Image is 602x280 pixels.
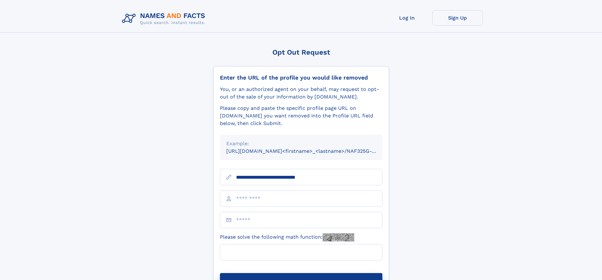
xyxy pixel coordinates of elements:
a: Log In [382,10,432,26]
small: [URL][DOMAIN_NAME]<firstname>_<lastname>/NAF325G-xxxxxxxx [226,148,394,154]
div: You, or an authorized agent on your behalf, may request to opt-out of the sale of your informatio... [220,86,382,101]
a: Sign Up [432,10,483,26]
div: Enter the URL of the profile you would like removed [220,74,382,81]
label: Please solve the following math function: [220,233,354,241]
div: Example: [226,140,376,147]
div: Please copy and paste the specific profile page URL on [DOMAIN_NAME] you want removed into the Pr... [220,104,382,127]
div: Opt Out Request [213,48,389,56]
img: Logo Names and Facts [119,10,210,27]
